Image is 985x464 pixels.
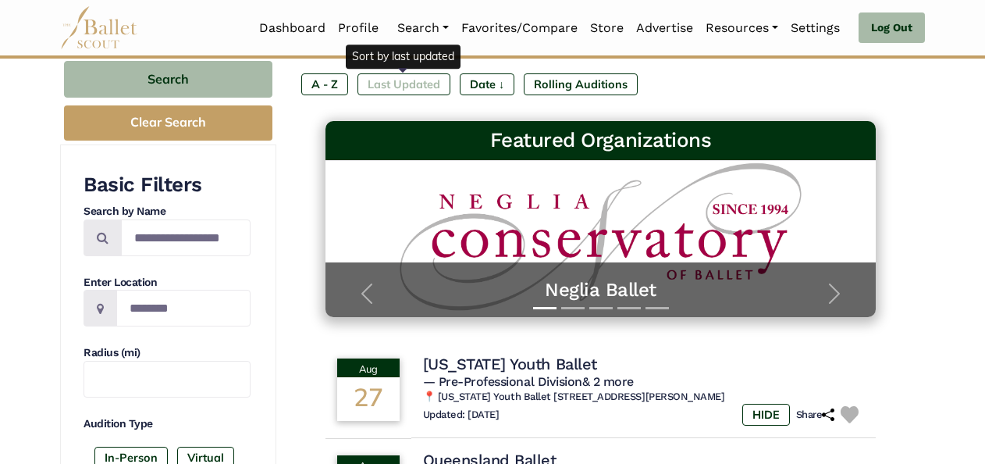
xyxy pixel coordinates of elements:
a: Log Out [859,12,925,44]
a: & 2 more [582,374,634,389]
div: Aug [337,359,400,377]
a: Settings [784,12,846,45]
h4: Search by Name [84,204,251,220]
label: A - Z [301,73,348,95]
label: HIDE [742,404,790,426]
button: Search [64,61,272,98]
input: Location [116,290,251,327]
h4: Audition Type [84,416,251,432]
h4: Radius (mi) [84,345,251,361]
div: Sort by last updated [346,45,460,68]
label: Rolling Auditions [524,73,638,95]
h4: [US_STATE] Youth Ballet [423,354,597,374]
div: 27 [337,377,400,421]
span: — Pre-Professional Division [423,374,634,389]
a: Store [584,12,630,45]
h6: 📍 [US_STATE] Youth Ballet [STREET_ADDRESS][PERSON_NAME] [423,391,865,404]
button: Slide 3 [589,299,613,317]
button: Slide 1 [533,299,557,317]
a: Profile [332,12,385,45]
label: Date ↓ [460,73,514,95]
a: Resources [699,12,784,45]
a: Advertise [630,12,699,45]
label: Last Updated [357,73,450,95]
a: Dashboard [253,12,332,45]
a: Neglia Ballet [341,278,861,302]
a: Favorites/Compare [455,12,584,45]
h4: Enter Location [84,275,251,291]
h3: Basic Filters [84,172,251,198]
h6: Updated: [DATE] [423,409,500,422]
button: Slide 2 [561,299,585,317]
button: Slide 4 [617,299,641,317]
button: Slide 5 [645,299,669,317]
a: Search [391,12,455,45]
h6: Share [796,409,835,422]
h3: Featured Organizations [338,127,864,154]
input: Search by names... [121,220,251,256]
button: Clear Search [64,105,272,141]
